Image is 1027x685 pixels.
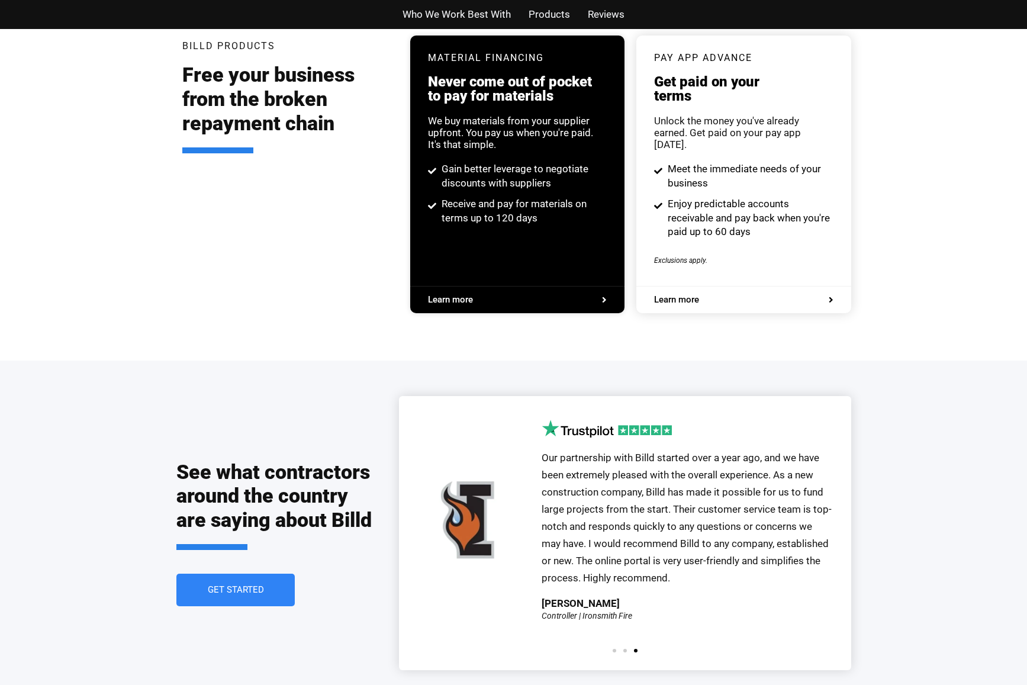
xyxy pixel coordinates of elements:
[542,612,632,620] div: Controller | Ironsmith Fire
[529,6,570,23] a: Products
[182,41,275,51] h3: Billd Products
[428,115,607,150] div: We buy materials from your supplier upfront. You pay us when you're paid. It's that simple.
[654,75,833,103] h3: Get paid on your terms
[417,420,833,636] div: 3 / 3
[428,295,473,304] span: Learn more
[665,197,833,239] span: Enjoy predictable accounts receivable and pay back when you're paid up to 60 days
[654,295,833,304] a: Learn more
[428,53,607,63] h3: Material Financing
[403,6,511,23] a: Who We Work Best With
[542,599,620,609] div: [PERSON_NAME]
[588,6,624,23] a: Reviews
[613,649,616,652] span: Go to slide 1
[207,586,263,594] span: Get Started
[428,295,607,304] a: Learn more
[176,460,375,550] h2: See what contractors around the country are saying about Billd
[428,75,607,103] h3: Never come out of pocket to pay for materials
[176,574,295,606] a: Get Started
[542,452,832,583] span: Our partnership with Billd started over a year ago, and we have been extremely pleased with the o...
[623,649,627,652] span: Go to slide 2
[182,63,393,153] h2: Free your business from the broken repayment chain
[439,197,607,226] span: Receive and pay for materials on terms up to 120 days
[654,256,707,265] span: Exclusions apply.
[439,162,607,191] span: Gain better leverage to negotiate discounts with suppliers
[654,53,833,63] h3: pay app advance
[654,295,699,304] span: Learn more
[654,115,833,150] div: Unlock the money you've already earned. Get paid on your pay app [DATE].
[665,162,833,191] span: Meet the immediate needs of your business
[634,649,638,652] span: Go to slide 3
